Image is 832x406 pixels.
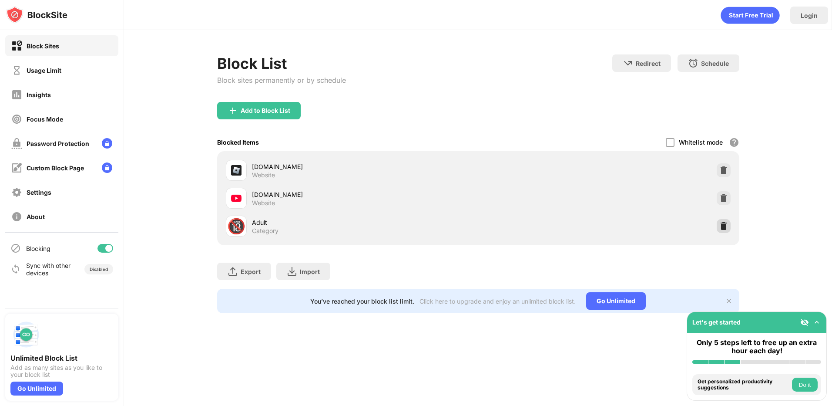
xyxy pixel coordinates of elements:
img: x-button.svg [725,298,732,304]
div: Category [252,227,278,235]
div: Usage Limit [27,67,61,74]
div: Block sites permanently or by schedule [217,76,346,85]
div: Redirect [636,60,661,67]
button: Do it [792,378,818,392]
div: Unlimited Block List [10,354,113,362]
div: Whitelist mode [679,139,723,146]
div: Login [801,12,818,19]
img: focus-off.svg [11,114,22,125]
div: Website [252,171,275,179]
div: 🔞 [227,217,245,235]
div: Blocked Items [217,139,259,146]
img: block-on.svg [11,41,22,51]
div: [DOMAIN_NAME] [252,162,478,171]
div: Only 5 steps left to free up an extra hour each day! [692,338,821,355]
div: Sync with other devices [26,262,71,277]
div: About [27,213,45,220]
img: favicons [231,193,242,203]
img: about-off.svg [11,211,22,222]
img: insights-off.svg [11,89,22,100]
img: time-usage-off.svg [11,65,22,76]
div: Password Protection [27,140,89,147]
div: Go Unlimited [10,382,63,396]
img: favicons [231,165,242,176]
div: Let's get started [692,318,741,326]
div: Blocking [26,245,50,252]
div: Schedule [701,60,729,67]
div: Disabled [90,267,108,272]
div: Add to Block List [241,107,290,114]
img: omni-setup-toggle.svg [812,318,821,327]
div: Focus Mode [27,115,63,123]
img: password-protection-off.svg [11,138,22,149]
img: sync-icon.svg [10,264,21,274]
img: settings-off.svg [11,187,22,198]
div: Custom Block Page [27,164,84,172]
div: Click here to upgrade and enjoy an unlimited block list. [419,298,576,305]
div: Get personalized productivity suggestions [698,379,790,391]
div: Go Unlimited [586,292,646,310]
div: Insights [27,91,51,98]
img: blocking-icon.svg [10,243,21,254]
img: lock-menu.svg [102,138,112,149]
img: customize-block-page-off.svg [11,162,22,173]
div: Website [252,199,275,207]
div: animation [721,7,780,24]
div: Export [241,268,261,275]
div: Block Sites [27,42,59,50]
div: Import [300,268,320,275]
img: eye-not-visible.svg [800,318,809,327]
img: logo-blocksite.svg [6,6,67,24]
div: Add as many sites as you like to your block list [10,364,113,378]
div: Block List [217,54,346,72]
div: You’ve reached your block list limit. [310,298,414,305]
div: Adult [252,218,478,227]
img: push-block-list.svg [10,319,42,350]
img: lock-menu.svg [102,162,112,173]
div: Settings [27,189,51,196]
div: [DOMAIN_NAME] [252,190,478,199]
